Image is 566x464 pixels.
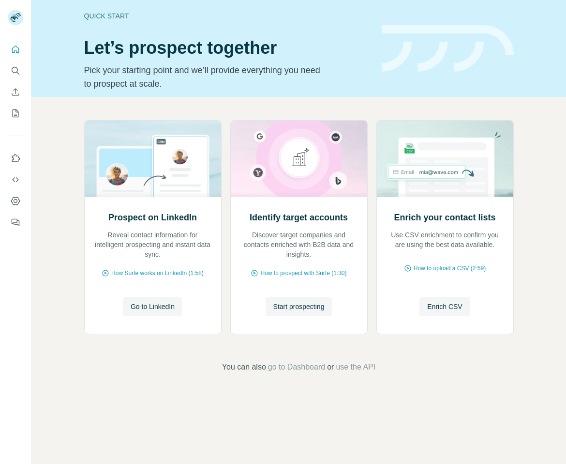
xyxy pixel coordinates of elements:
[8,105,23,122] button: My lists
[414,264,486,273] span: How to upload a CSV (2:59)
[8,214,23,231] button: Feedback
[131,302,175,311] span: Go to LinkedIn
[419,297,470,316] button: Enrich CSV
[94,230,211,259] p: Reveal contact information for intelligent prospecting and instant data sync.
[336,361,375,373] button: use the API
[8,62,23,79] button: Search
[8,171,23,188] button: Use Surfe API
[8,83,23,101] button: Enrich CSV
[266,297,332,316] button: Start prospecting
[84,38,370,58] h1: Let’s prospect together
[382,25,514,72] img: banner
[8,150,23,167] button: Use Surfe on LinkedIn
[230,121,368,197] img: Identify target accounts
[427,302,462,311] span: Enrich CSV
[327,361,334,373] span: or
[84,121,222,197] img: Prospect on LinkedIn
[84,11,370,21] div: Quick start
[123,297,182,316] button: Go to LinkedIn
[394,211,495,224] h2: Enrich your contact lists
[240,230,357,259] p: Discover target companies and contacts enriched with B2B data and insights.
[250,211,348,224] h2: Identify target accounts
[268,361,325,373] button: go to Dashboard
[260,269,346,278] span: How to prospect with Surfe (1:30)
[376,121,514,197] img: Enrich your contact lists
[273,302,325,311] span: Start prospecting
[84,63,327,91] p: Pick your starting point and we’ll provide everything you need to prospect at scale.
[108,211,197,224] h2: Prospect on LinkedIn
[8,192,23,210] button: Dashboard
[111,269,204,278] span: How Surfe works on LinkedIn (1:58)
[8,41,23,58] button: Quick start
[387,230,504,249] p: Use CSV enrichment to confirm you are using the best data available.
[222,361,266,373] span: You can also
